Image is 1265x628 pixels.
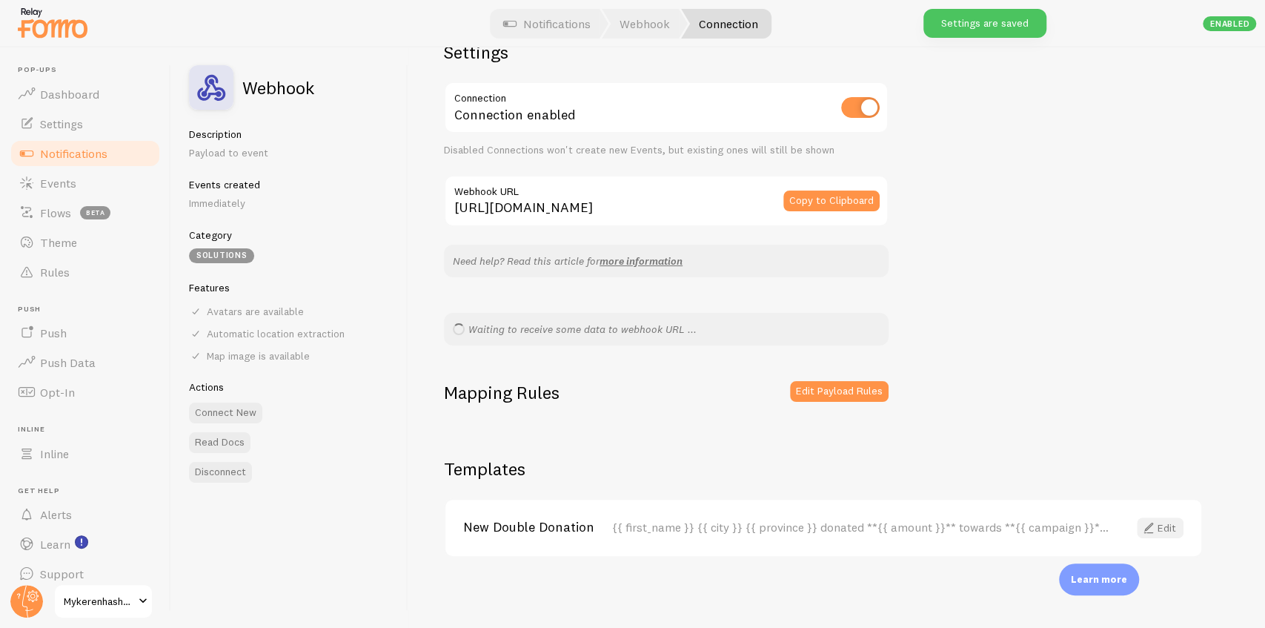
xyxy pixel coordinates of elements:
[189,462,252,483] button: Disconnect
[1137,518,1183,538] a: Edit
[40,235,77,250] span: Theme
[189,403,262,423] button: Connect New
[189,349,390,363] div: Map image is available
[444,41,889,64] h2: Settings
[612,520,1110,534] div: {{ first_name }} {{ city }} {{ province }} donated **{{ amount }}** towards **{{ campaign }}** {{...
[9,500,162,529] a: Alerts
[9,348,162,377] a: Push Data
[1071,572,1127,586] p: Learn more
[453,254,880,268] p: Need help? Read this article for
[189,432,250,453] a: Read Docs
[463,520,612,534] a: New Double Donation
[242,79,314,96] h2: Webhook
[9,109,162,139] a: Settings
[40,355,96,370] span: Push Data
[189,248,254,263] div: Solutions
[9,168,162,198] a: Events
[80,206,110,219] span: beta
[444,82,889,136] div: Connection enabled
[9,318,162,348] a: Push
[444,175,889,200] label: Webhook URL
[40,205,71,220] span: Flows
[9,228,162,257] a: Theme
[189,305,390,318] div: Avatars are available
[9,377,162,407] a: Opt-In
[444,381,560,404] h2: Mapping Rules
[783,191,880,211] button: Copy to Clipboard
[9,559,162,589] a: Support
[189,128,390,141] h5: Description
[189,228,390,242] h5: Category
[18,65,162,75] span: Pop-ups
[64,592,134,610] span: Mykerenhashana
[18,305,162,314] span: Push
[40,446,69,461] span: Inline
[189,327,390,340] div: Automatic location extraction
[9,198,162,228] a: Flows beta
[40,87,99,102] span: Dashboard
[40,537,70,552] span: Learn
[189,145,390,160] p: Payload to event
[790,381,889,402] button: Edit Payload Rules
[189,380,390,394] h5: Actions
[40,385,75,400] span: Opt-In
[9,79,162,109] a: Dashboard
[923,9,1046,38] div: Settings are saved
[40,146,107,161] span: Notifications
[18,425,162,434] span: Inline
[189,281,390,294] h5: Features
[40,507,72,522] span: Alerts
[40,325,67,340] span: Push
[444,313,889,346] div: Waiting to receive some data to webhook URL ...
[9,139,162,168] a: Notifications
[189,178,390,191] h5: Events created
[189,196,390,211] p: Immediately
[40,265,70,280] span: Rules
[40,176,76,191] span: Events
[75,535,88,549] svg: <p>Watch New Feature Tutorials!</p>
[444,144,889,157] div: Disabled Connections won't create new Events, but existing ones will still be shown
[40,116,83,131] span: Settings
[189,65,233,110] img: fomo_icons_custom_webhook.svg
[18,486,162,496] span: Get Help
[40,566,84,581] span: Support
[16,4,90,42] img: fomo-relay-logo-orange.svg
[1059,563,1139,595] div: Learn more
[9,257,162,287] a: Rules
[600,254,683,268] a: more information
[53,584,153,619] a: Mykerenhashana
[444,457,1203,480] h2: Templates
[9,529,162,559] a: Learn
[9,439,162,469] a: Inline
